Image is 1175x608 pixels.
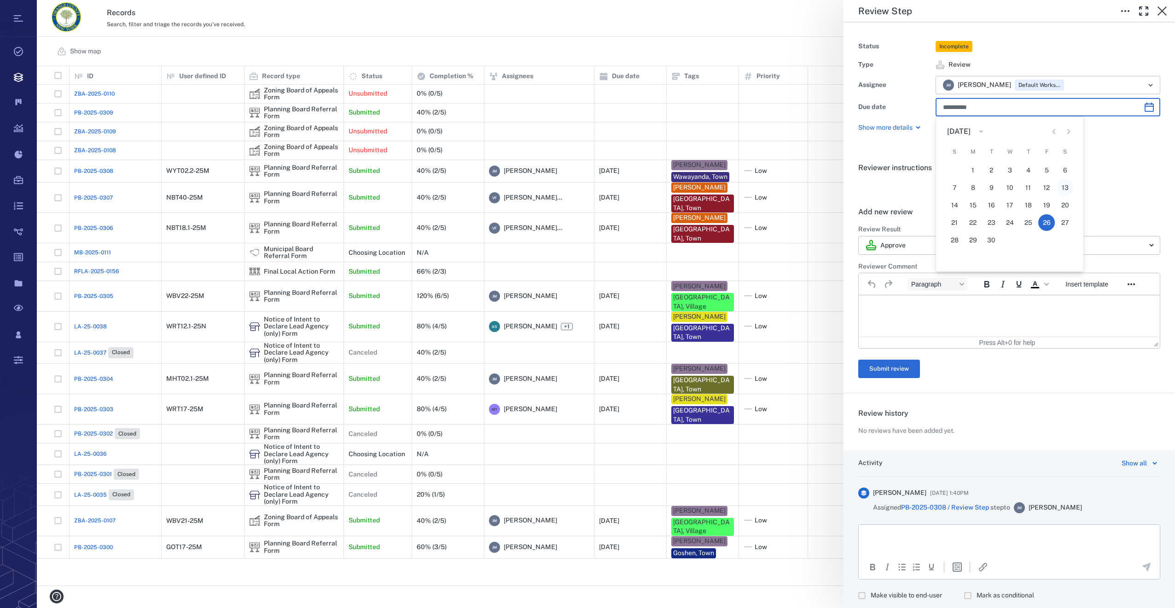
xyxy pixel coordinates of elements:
[983,162,1000,178] button: 2
[871,591,942,600] span: Make visible to end-user
[1027,278,1050,291] div: Text color Black
[1017,81,1062,89] span: Default Workspace
[965,197,981,213] button: 15
[1154,338,1158,347] div: Press the Up and Down arrow keys to resize the editor.
[946,179,963,196] button: 7
[926,562,937,573] button: Underline
[983,232,1000,248] button: 30
[858,459,883,468] h6: Activity
[882,562,893,573] button: Italic
[858,123,913,132] p: Show more details
[858,360,920,378] button: Submit review
[1011,278,1027,291] button: Underline
[873,488,926,498] span: [PERSON_NAME]
[1020,197,1036,213] button: 18
[858,206,1160,218] h6: Add new review
[1045,122,1063,141] button: Previous month
[1038,162,1055,178] button: 5
[858,6,912,17] h5: Review Step
[864,278,880,291] button: Undo
[858,426,954,436] p: No reviews have been added yet.
[946,232,963,248] button: 28
[1038,143,1055,161] span: Friday
[1057,197,1073,213] button: 20
[1014,502,1025,513] div: J M
[1134,2,1153,20] button: Toggle Fullscreen
[858,587,949,604] div: Citizen will see comment
[965,232,981,248] button: 29
[958,80,1011,90] span: [PERSON_NAME]
[858,262,1160,271] h6: Reviewer Comment
[867,562,878,573] button: Bold
[858,58,932,71] div: Type
[858,182,860,190] span: .
[858,225,1160,234] h6: Review Result
[1029,503,1082,512] span: [PERSON_NAME]
[873,503,1010,512] span: Assigned step to
[1001,162,1018,178] button: 3
[1038,179,1055,196] button: 12
[983,179,1000,196] button: 9
[880,241,906,250] p: Approve
[859,295,1160,337] iframe: Rich Text Area
[1020,143,1036,161] span: Thursday
[1001,214,1018,231] button: 24
[1057,214,1073,231] button: 27
[995,278,1011,291] button: Italic
[965,143,981,161] span: Monday
[948,60,971,69] span: Review
[896,562,907,573] div: Bullet list
[1057,143,1073,161] span: Saturday
[907,278,967,291] button: Block Paragraph
[965,179,981,196] button: 8
[1038,214,1055,231] button: 26
[1141,562,1152,573] button: Send the comment
[1001,143,1018,161] span: Wednesday
[964,587,1041,604] div: Comment will be marked as non-final decision
[1144,79,1157,92] button: Open
[983,143,1000,161] span: Tuesday
[1140,98,1158,116] button: Choose date, selected date is Sep 26, 2025
[880,278,896,291] button: Redo
[1153,2,1171,20] button: Close
[952,562,963,573] button: Insert template
[901,504,989,511] a: PB-2025-0308 / Review Step
[1057,179,1073,196] button: 13
[1057,162,1073,178] button: 6
[1116,2,1134,20] button: Toggle to Edit Boxes
[930,488,969,499] span: [DATE] 1:40PM
[1059,122,1078,141] button: Next month
[946,214,963,231] button: 21
[973,124,989,139] button: calendar view is open, switch to year view
[858,101,932,114] div: Due date
[1065,281,1108,288] span: Insert template
[977,591,1034,600] span: Mark as conditional
[965,162,981,178] button: 1
[979,278,995,291] button: Bold
[947,126,971,137] div: [DATE]
[1001,197,1018,213] button: 17
[1020,162,1036,178] button: 4
[858,40,932,53] div: Status
[911,281,956,288] span: Paragraph
[959,339,1056,346] div: Press Alt+0 for help
[1020,214,1036,231] button: 25
[977,562,989,573] button: Insert/edit link
[21,6,40,15] span: Help
[1001,179,1018,196] button: 10
[1062,278,1112,291] button: Insert template
[1038,197,1055,213] button: 19
[946,197,963,213] button: 14
[946,143,963,161] span: Sunday
[859,525,1160,554] iframe: Rich Text Area
[1122,458,1147,469] div: Show all
[1123,278,1139,291] button: Reveal or hide additional toolbar items
[965,214,981,231] button: 22
[858,408,1160,419] h6: Review history
[937,43,971,51] span: Incomplete
[858,79,932,92] div: Assignee
[983,197,1000,213] button: 16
